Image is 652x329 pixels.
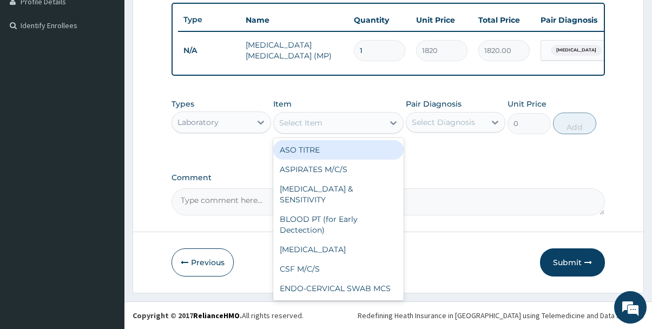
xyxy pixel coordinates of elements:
[273,259,403,279] div: CSF M/C/S
[279,117,322,128] div: Select Item
[358,310,644,321] div: Redefining Heath Insurance in [GEOGRAPHIC_DATA] using Telemedicine and Data Science!
[240,34,348,67] td: [MEDICAL_DATA] [MEDICAL_DATA] (MP)
[273,240,403,259] div: [MEDICAL_DATA]
[411,9,473,31] th: Unit Price
[178,10,240,30] th: Type
[193,311,240,320] a: RelianceHMO
[553,113,596,134] button: Add
[273,209,403,240] div: BLOOD PT (for Early Dectection)
[412,117,475,128] div: Select Diagnosis
[178,41,240,61] td: N/A
[551,45,602,56] span: [MEDICAL_DATA]
[473,9,535,31] th: Total Price
[273,160,403,179] div: ASPIRATES M/C/S
[172,248,234,277] button: Previous
[406,98,462,109] label: Pair Diagnosis
[273,98,292,109] label: Item
[348,9,411,31] th: Quantity
[124,301,652,329] footer: All rights reserved.
[177,5,203,31] div: Minimize live chat window
[20,54,44,81] img: d_794563401_company_1708531726252_794563401
[56,61,182,75] div: Chat with us now
[177,117,219,128] div: Laboratory
[240,9,348,31] th: Name
[273,298,403,318] div: FOB (STOOL OCCULT BLOOD)
[172,173,605,182] label: Comment
[5,216,206,254] textarea: Type your message and hit 'Enter'
[63,97,149,206] span: We're online!
[508,98,546,109] label: Unit Price
[172,100,194,109] label: Types
[273,140,403,160] div: ASO TITRE
[133,311,242,320] strong: Copyright © 2017 .
[273,279,403,298] div: ENDO-CERVICAL SWAB MCS
[540,248,605,277] button: Submit
[273,179,403,209] div: [MEDICAL_DATA] & SENSITIVITY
